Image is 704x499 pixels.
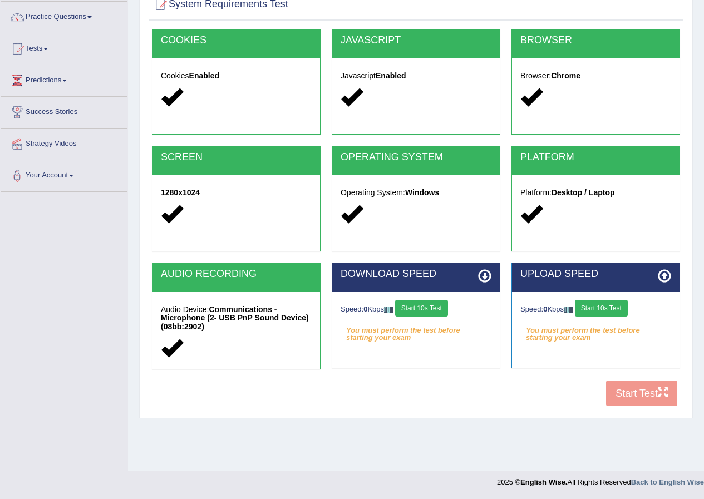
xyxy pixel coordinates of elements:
h5: Platform: [520,189,671,197]
strong: 0 [543,305,547,313]
img: ajax-loader-fb-connection.gif [564,307,573,313]
h5: Operating System: [341,189,491,197]
strong: Desktop / Laptop [552,188,615,197]
h2: DOWNLOAD SPEED [341,269,491,280]
a: Your Account [1,160,127,188]
h2: COOKIES [161,35,312,46]
em: You must perform the test before starting your exam [341,322,491,339]
h2: AUDIO RECORDING [161,269,312,280]
button: Start 10s Test [575,300,628,317]
div: 2025 © All Rights Reserved [497,471,704,487]
h2: PLATFORM [520,152,671,163]
div: Speed: Kbps [341,300,491,319]
h5: Audio Device: [161,305,312,331]
h2: OPERATING SYSTEM [341,152,491,163]
strong: Enabled [376,71,406,80]
h2: BROWSER [520,35,671,46]
h5: Browser: [520,72,671,80]
a: Practice Questions [1,2,127,29]
a: Back to English Wise [631,478,704,486]
a: Success Stories [1,97,127,125]
h2: SCREEN [161,152,312,163]
em: You must perform the test before starting your exam [520,322,671,339]
strong: 0 [363,305,367,313]
button: Start 10s Test [395,300,448,317]
strong: Communications - Microphone (2- USB PnP Sound Device) (08bb:2902) [161,305,309,331]
a: Predictions [1,65,127,93]
div: Speed: Kbps [520,300,671,319]
h2: UPLOAD SPEED [520,269,671,280]
img: ajax-loader-fb-connection.gif [384,307,393,313]
h5: Javascript [341,72,491,80]
strong: English Wise. [520,478,567,486]
strong: 1280x1024 [161,188,200,197]
strong: Windows [405,188,439,197]
strong: Chrome [551,71,580,80]
h5: Cookies [161,72,312,80]
a: Strategy Videos [1,129,127,156]
a: Tests [1,33,127,61]
h2: JAVASCRIPT [341,35,491,46]
strong: Enabled [189,71,219,80]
